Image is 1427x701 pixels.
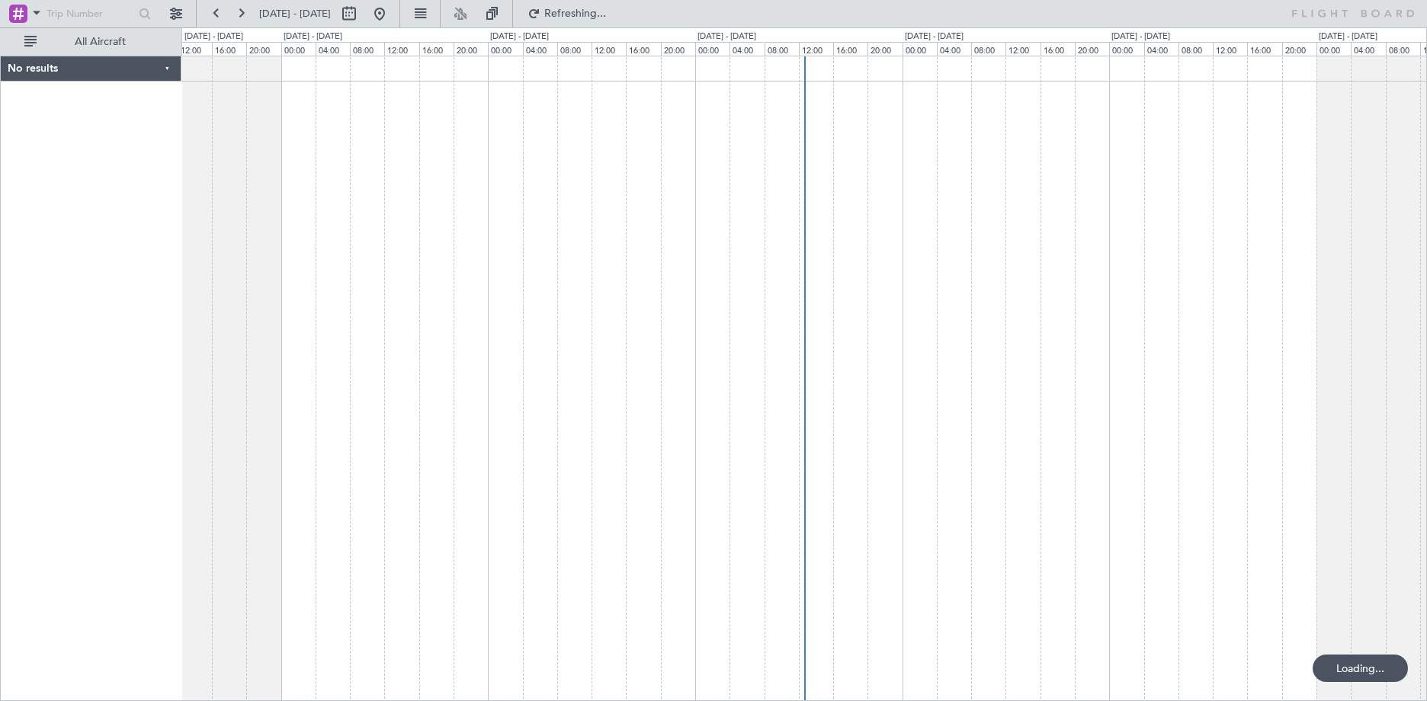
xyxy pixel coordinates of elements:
[46,2,134,25] input: Trip Number
[626,42,660,56] div: 16:00
[281,42,316,56] div: 00:00
[1111,30,1170,43] div: [DATE] - [DATE]
[544,8,608,19] span: Refreshing...
[454,42,488,56] div: 20:00
[1282,42,1316,56] div: 20:00
[1041,42,1075,56] div: 16:00
[284,30,342,43] div: [DATE] - [DATE]
[1075,42,1109,56] div: 20:00
[833,42,867,56] div: 16:00
[523,42,557,56] div: 04:00
[40,37,161,47] span: All Aircraft
[1351,42,1385,56] div: 04:00
[178,42,212,56] div: 12:00
[867,42,902,56] div: 20:00
[905,30,964,43] div: [DATE] - [DATE]
[1313,655,1408,682] div: Loading...
[765,42,799,56] div: 08:00
[1386,42,1420,56] div: 08:00
[212,42,246,56] div: 16:00
[1247,42,1281,56] div: 16:00
[1316,42,1351,56] div: 00:00
[1213,42,1247,56] div: 12:00
[903,42,937,56] div: 00:00
[490,30,549,43] div: [DATE] - [DATE]
[350,42,384,56] div: 08:00
[1178,42,1213,56] div: 08:00
[488,42,522,56] div: 00:00
[971,42,1005,56] div: 08:00
[1319,30,1377,43] div: [DATE] - [DATE]
[17,30,165,54] button: All Aircraft
[384,42,418,56] div: 12:00
[419,42,454,56] div: 16:00
[1144,42,1178,56] div: 04:00
[1005,42,1040,56] div: 12:00
[259,7,331,21] span: [DATE] - [DATE]
[557,42,592,56] div: 08:00
[697,30,756,43] div: [DATE] - [DATE]
[730,42,764,56] div: 04:00
[592,42,626,56] div: 12:00
[661,42,695,56] div: 20:00
[937,42,971,56] div: 04:00
[316,42,350,56] div: 04:00
[246,42,281,56] div: 20:00
[521,2,612,26] button: Refreshing...
[1109,42,1143,56] div: 00:00
[695,42,730,56] div: 00:00
[799,42,833,56] div: 12:00
[184,30,243,43] div: [DATE] - [DATE]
